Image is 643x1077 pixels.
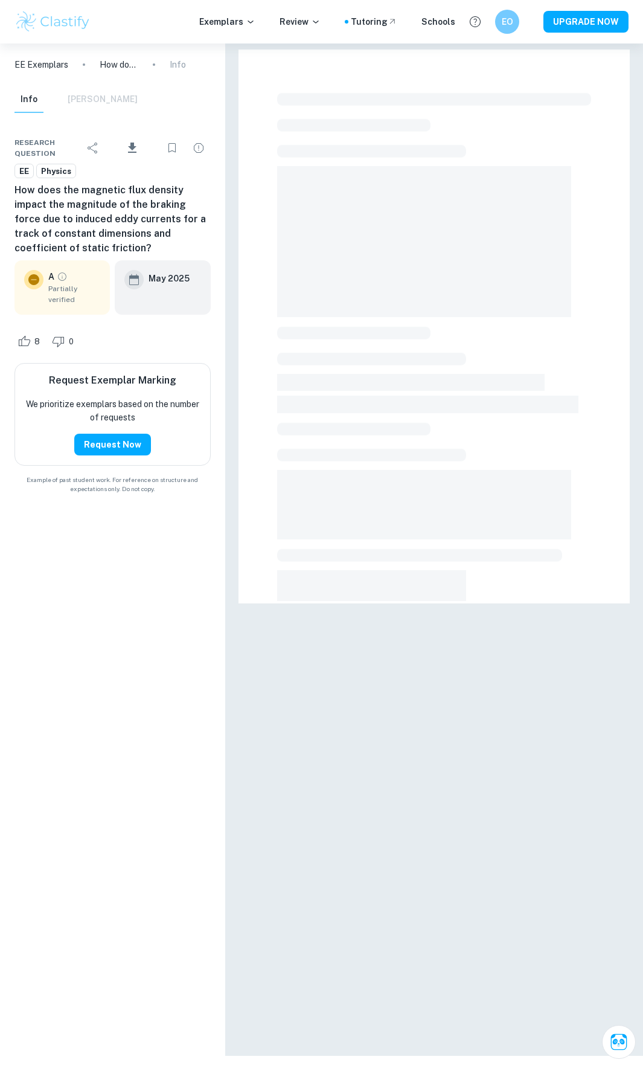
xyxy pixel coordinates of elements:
button: Request Now [74,434,151,455]
h6: Request Exemplar Marking [49,373,176,388]
div: Report issue [187,136,211,160]
a: Schools [421,15,455,28]
div: Dislike [49,332,80,351]
p: Exemplars [199,15,255,28]
img: Clastify logo [14,10,91,34]
div: Share [81,136,105,160]
button: Ask Clai [602,1025,636,1059]
span: 8 [28,336,46,348]
h6: May 2025 [149,272,190,285]
h6: EO [501,15,514,28]
a: EE Exemplars [14,58,68,71]
h6: How does the magnetic flux density impact the magnitude of the braking force due to induced eddy ... [14,183,211,256]
button: UPGRADE NOW [543,11,629,33]
a: Physics [36,164,76,179]
button: EO [495,10,519,34]
p: How does the magnetic flux density impact the magnitude of the braking force due to induced eddy ... [100,58,138,71]
button: Help and Feedback [465,11,485,32]
a: EE [14,164,34,179]
p: Info [170,58,186,71]
p: We prioritize exemplars based on the number of requests [25,397,200,424]
span: 0 [62,336,80,348]
div: Like [14,332,46,351]
span: Example of past student work. For reference on structure and expectations only. Do not copy. [14,475,211,493]
div: Download [107,132,158,164]
button: Info [14,86,43,113]
a: Tutoring [351,15,397,28]
span: EE [15,166,33,178]
span: Research question [14,137,81,159]
p: Review [280,15,321,28]
span: Partially verified [48,283,100,305]
div: Bookmark [160,136,184,160]
p: A [48,270,54,283]
span: Physics [37,166,75,178]
a: Grade partially verified [57,271,68,282]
